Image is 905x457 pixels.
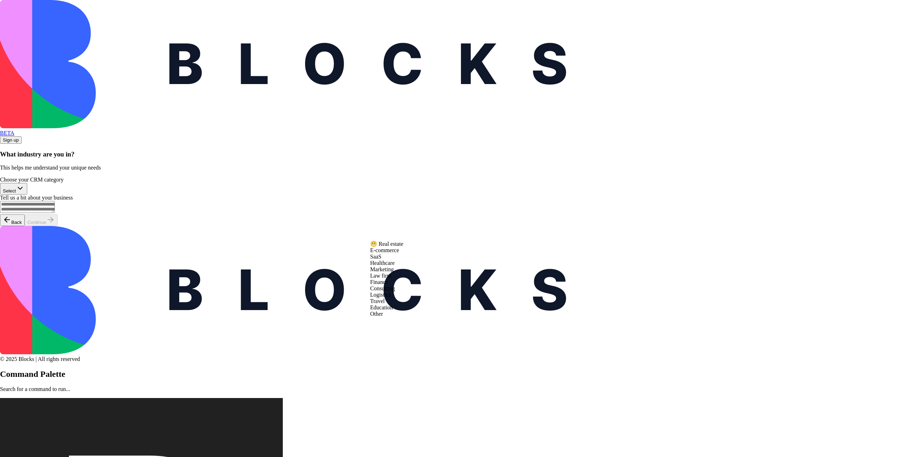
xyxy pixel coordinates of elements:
span: E-commerce [370,247,399,253]
span: Consulting [370,285,395,291]
span: Logistics [370,292,391,298]
span: Other [370,311,383,317]
span: Marketing [370,266,394,272]
span: 😬 Real estate [370,241,403,247]
span: Law firm [370,273,391,279]
span: Healthcare [370,260,395,266]
span: SaaS [370,254,381,260]
span: Travel [370,298,385,304]
span: Finance [370,279,388,285]
span: Education [370,304,393,310]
